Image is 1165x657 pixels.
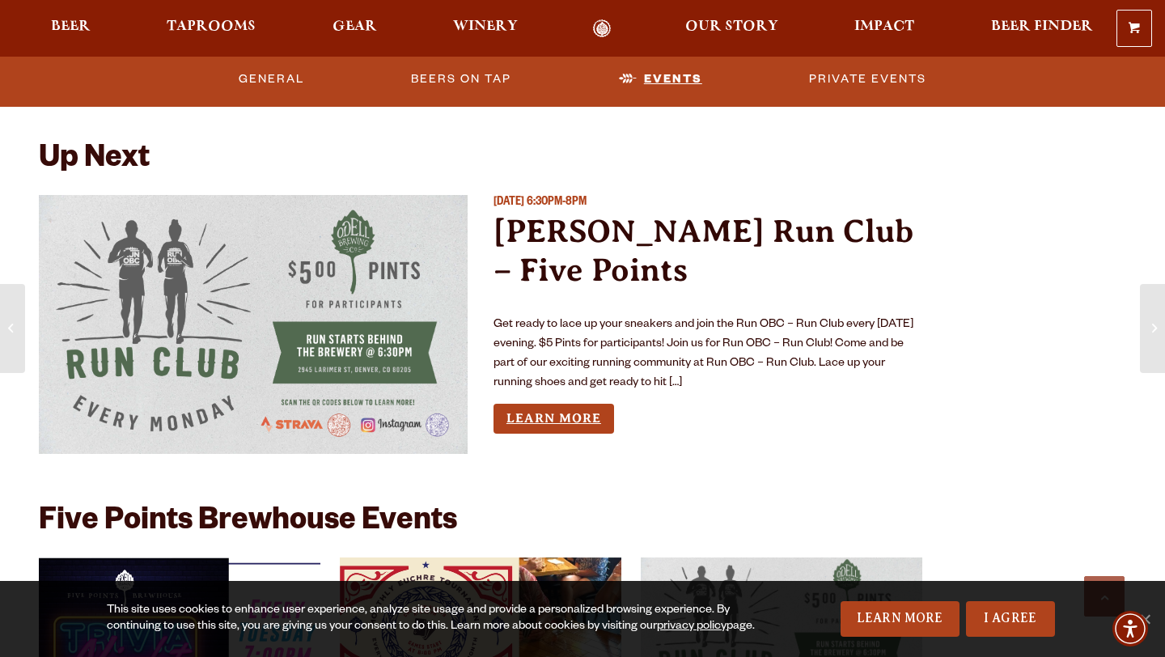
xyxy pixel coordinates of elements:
[51,20,91,33] span: Beer
[322,19,388,38] a: Gear
[39,143,150,179] h2: Up Next
[405,61,518,98] a: Beers on Tap
[39,506,457,541] h2: Five Points Brewhouse Events
[675,19,789,38] a: Our Story
[232,61,311,98] a: General
[612,61,709,98] a: Events
[1084,576,1125,617] a: Scroll to top
[844,19,925,38] a: Impact
[107,603,757,635] div: This site uses cookies to enhance user experience, analyze site usage and provide a personalized ...
[685,20,778,33] span: Our Story
[40,19,101,38] a: Beer
[657,621,727,634] a: privacy policy
[443,19,528,38] a: Winery
[981,19,1104,38] a: Beer Finder
[854,20,914,33] span: Impact
[841,601,960,637] a: Learn More
[494,404,614,434] a: Learn more about Odell Run Club – Five Points
[156,19,266,38] a: Taprooms
[494,316,922,393] p: Get ready to lace up your sneakers and join the Run OBC – Run Club every [DATE] evening. $5 Pints...
[494,213,913,288] a: [PERSON_NAME] Run Club – Five Points
[453,20,518,33] span: Winery
[333,20,377,33] span: Gear
[39,195,468,454] a: View event details
[572,19,633,38] a: Odell Home
[167,20,256,33] span: Taprooms
[991,20,1093,33] span: Beer Finder
[1112,611,1148,646] div: Accessibility Menu
[966,601,1055,637] a: I Agree
[527,197,587,210] span: 6:30PM-8PM
[803,61,933,98] a: Private Events
[494,197,524,210] span: [DATE]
